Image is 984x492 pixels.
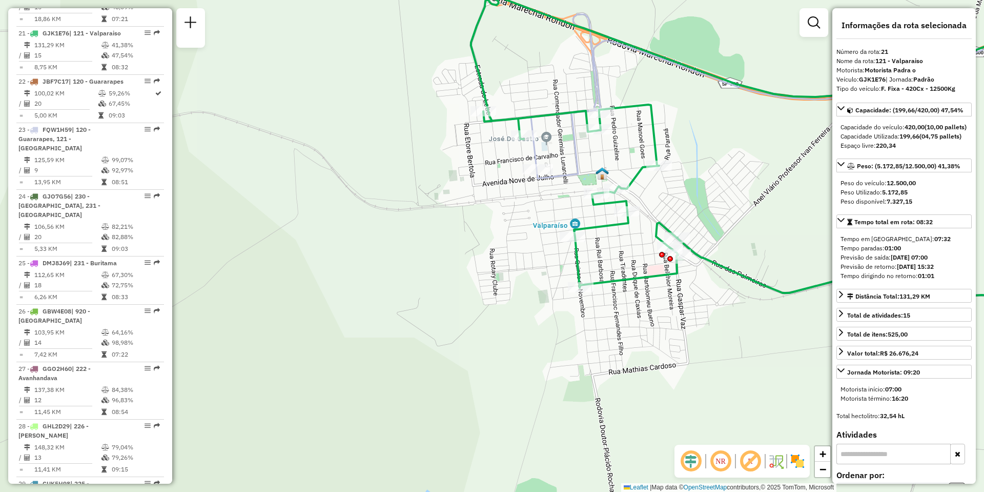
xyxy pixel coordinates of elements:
strong: 07:00 [885,385,901,393]
div: Nome da rota: [836,56,972,66]
strong: 121 - Valparaiso [875,57,923,65]
td: 59,26% [108,88,154,99]
td: 12 [34,395,101,405]
em: Opções [145,365,151,371]
i: % de utilização do peso [101,42,109,48]
i: % de utilização do peso [101,272,109,278]
div: Espaço livre: [840,141,968,150]
td: 07:21 [111,14,160,24]
span: 131,29 KM [899,292,930,300]
em: Opções [145,480,151,486]
td: 7,42 KM [34,349,101,360]
i: Tempo total em rota [101,246,107,252]
td: 98,98% [111,338,160,348]
em: Opções [145,423,151,429]
span: Tempo total em rota: 08:32 [854,218,933,226]
i: Distância Total [24,157,30,163]
td: / [18,395,24,405]
td: 64,16% [111,327,160,338]
a: Distância Total:131,29 KM [836,289,972,303]
span: | 231 - Buritama [70,259,117,267]
strong: 32,54 hL [880,412,905,420]
div: Valor total: [847,349,918,358]
i: % de utilização do peso [98,90,106,96]
td: 5,33 KM [34,244,101,254]
td: 72,75% [111,280,160,290]
div: Previsão de retorno: [840,262,968,271]
td: 18 [34,280,101,290]
span: | 222 - Avanhandava [18,365,91,382]
div: Capacidade: (199,66/420,00) 47,54% [836,119,972,154]
td: 08:54 [111,407,160,417]
td: / [18,99,24,109]
td: 14 [34,338,101,348]
em: Opções [145,308,151,314]
td: 67,30% [111,270,160,280]
div: Tempo total em rota: 08:32 [836,230,972,285]
i: % de utilização da cubagem [101,234,109,240]
span: 27 - [18,365,91,382]
td: = [18,349,24,360]
div: Total de itens: [847,330,908,339]
em: Opções [145,260,151,266]
a: Leaflet [624,484,648,491]
td: 08:51 [111,177,160,187]
span: FQW1H59 [43,126,72,133]
strong: 5.172,85 [882,188,908,196]
i: % de utilização do peso [101,387,109,393]
img: VALPARAISO [596,167,609,180]
span: | 121 - Valparaiso [69,29,121,37]
strong: 01:00 [885,244,901,252]
em: Rota exportada [154,193,160,199]
span: Capacidade: (199,66/420,00) 47,54% [855,106,963,114]
span: 24 - [18,192,100,219]
i: % de utilização da cubagem [101,52,109,58]
span: + [819,447,826,460]
span: Peso: (5.172,85/12.500,00) 41,38% [857,162,960,170]
span: Peso do veículo: [840,179,916,187]
td: 125,59 KM [34,155,101,165]
a: Total de atividades:15 [836,308,972,322]
i: Distância Total [24,42,30,48]
td: 20 [34,99,98,109]
span: 23 - [18,126,91,152]
span: Ocultar deslocamento [679,449,703,474]
i: Tempo total em rota [98,112,104,119]
div: Previsão de saída: [840,253,968,262]
div: Veículo: [836,75,972,84]
img: Fluxo de ruas [768,453,784,469]
td: 79,26% [111,452,160,463]
td: 08:32 [111,62,160,72]
td: 96,83% [111,395,160,405]
td: 09:03 [111,244,160,254]
td: 15 [34,50,101,61]
i: Distância Total [24,224,30,230]
i: Tempo total em rota [101,294,107,300]
span: 28 - [18,422,89,439]
span: GJK1E76 [43,29,69,37]
a: Exibir filtros [804,12,824,33]
strong: 21 [881,48,888,55]
td: / [18,452,24,463]
td: 20 [34,232,101,242]
i: Distância Total [24,272,30,278]
td: = [18,110,24,121]
a: OpenStreetMap [684,484,727,491]
h4: Atividades [836,430,972,440]
td: 82,21% [111,222,160,232]
a: Peso: (5.172,85/12.500,00) 41,38% [836,159,972,172]
i: % de utilização do peso [101,444,109,450]
div: Peso Utilizado: [840,188,968,197]
i: Tempo total em rota [101,179,107,185]
strong: 420,00 [905,123,925,131]
span: GHL2D29 [43,422,70,430]
td: 99,07% [111,155,160,165]
td: / [18,338,24,348]
i: % de utilização da cubagem [101,455,109,461]
a: Zoom in [815,446,830,462]
span: JBF7C17 [43,77,69,85]
i: Total de Atividades [24,397,30,403]
span: | 226 - [PERSON_NAME] [18,422,89,439]
em: Rota exportada [154,260,160,266]
a: Zoom out [815,462,830,477]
